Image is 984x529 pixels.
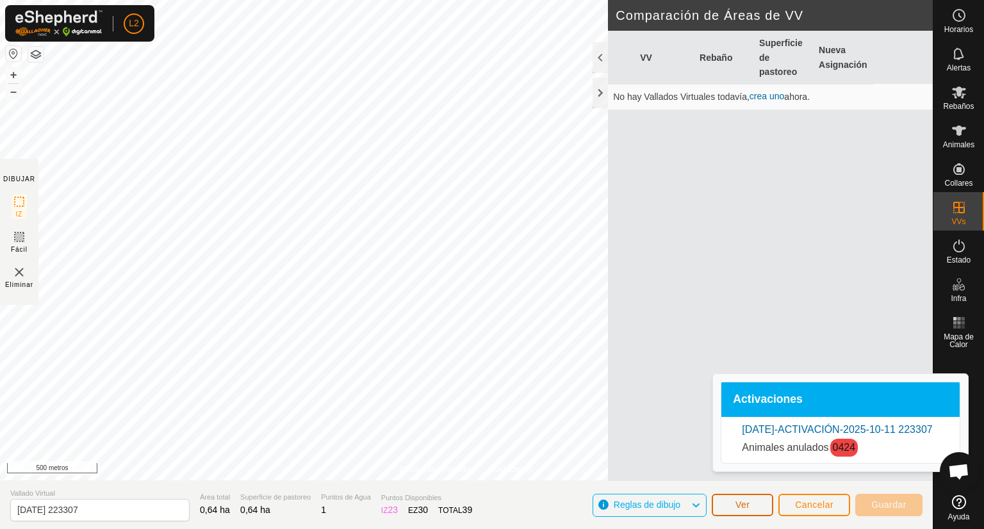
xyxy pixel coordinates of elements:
font: 0,64 ha [200,505,230,515]
font: Vallado Virtual [10,489,55,497]
font: 30 [418,505,428,515]
a: Política de Privacidad [400,464,474,475]
font: No hay Vallados Virtuales todavía, [613,92,750,102]
font: Superficie de pastoreo [759,38,803,76]
a: Ayuda [933,490,984,526]
img: VV [12,264,27,280]
font: TOTAL [438,506,463,515]
font: Ayuda [948,512,970,521]
font: Contáctenos [489,465,532,474]
font: Horarios [944,25,973,34]
a: [DATE]-ACTIVACIÓN-2025-10-11 223307 [742,424,932,435]
font: Rebaños [943,102,974,111]
button: Guardar [855,494,922,516]
font: Fácil [11,246,28,253]
font: Reglas de dibujo [614,500,680,510]
font: 1 [321,505,326,515]
font: VV [640,52,652,62]
button: Capas del Mapa [28,47,44,62]
font: 0,64 ha [240,505,270,515]
font: 39 [463,505,473,515]
font: + [10,68,17,81]
font: Puntos de Agua [321,493,371,501]
font: Eliminar [5,281,33,288]
font: Cancelar [795,500,833,510]
font: L2 [129,18,139,28]
font: Puntos Disponibles [381,494,441,501]
button: + [6,67,21,83]
button: Cancelar [778,494,850,516]
a: Contáctenos [489,464,532,475]
font: Política de Privacidad [400,465,474,474]
font: Mapa de Calor [944,332,974,349]
font: Collares [944,179,972,188]
font: Rebaño [700,52,732,62]
img: Logotipo de Gallagher [15,10,102,37]
font: Superficie de pastoreo [240,493,311,501]
font: IZ [381,506,388,515]
font: IZ [16,211,23,218]
font: Infra [951,294,966,303]
a: 0424 [833,442,856,453]
font: Ver [735,500,750,510]
font: Alertas [947,63,971,72]
font: Guardar [871,500,906,510]
div: Chat abierto [940,452,978,491]
font: EZ [408,506,418,515]
button: – [6,84,21,99]
a: crea uno [750,91,784,101]
font: Nueva Asignación [819,45,867,69]
font: Estado [947,256,971,264]
font: Área total [200,493,230,501]
font: Comparación de Áreas de VV [616,8,803,22]
font: Animales anulados [742,442,828,453]
font: – [10,85,17,98]
font: VVs [951,217,965,226]
font: Animales [943,140,974,149]
font: Activaciones [733,393,803,405]
font: DIBUJAR [3,175,35,183]
button: Ver [712,494,773,516]
font: ahora. [784,92,810,102]
button: Restablecer Mapa [6,46,21,61]
font: 23 [388,505,398,515]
